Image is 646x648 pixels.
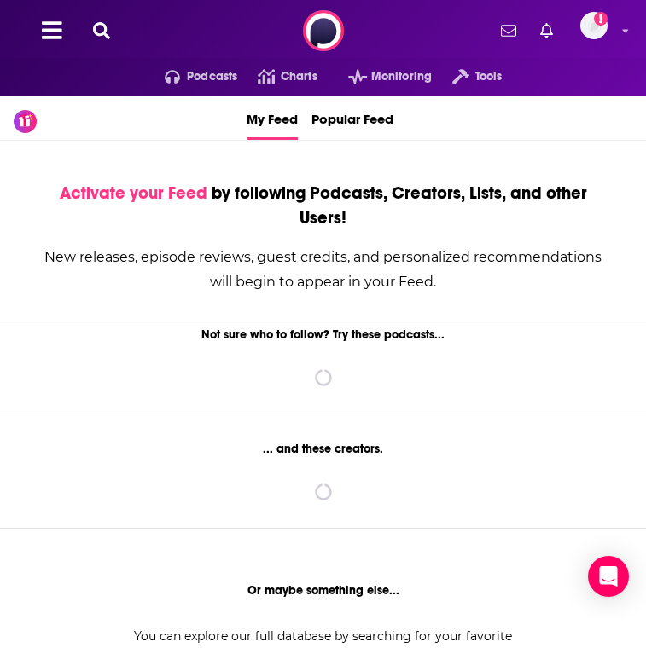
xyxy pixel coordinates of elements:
span: Activate your Feed [60,182,207,204]
a: Charts [237,63,317,90]
span: Charts [281,65,317,89]
a: My Feed [247,96,298,140]
img: User Profile [580,12,608,39]
div: by following Podcasts, Creators, Lists, and other Users! [42,181,604,230]
span: Monitoring [371,65,432,89]
a: Show notifications dropdown [494,16,523,45]
a: Logged in as ckennedymercer [580,12,618,49]
a: Popular Feed [311,96,393,140]
span: Popular Feed [311,100,393,137]
button: open menu [144,63,238,90]
span: Tools [475,65,503,89]
div: New releases, episode reviews, guest credits, and personalized recommendations will begin to appe... [42,245,604,294]
a: Show notifications dropdown [533,16,560,45]
span: Podcasts [187,65,237,89]
div: Open Intercom Messenger [588,556,629,597]
button: open menu [328,63,432,90]
span: Logged in as ckennedymercer [580,12,608,39]
span: My Feed [247,100,298,137]
svg: Add a profile image [594,12,608,26]
button: open menu [432,63,502,90]
img: Podchaser - Follow, Share and Rate Podcasts [303,10,344,51]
